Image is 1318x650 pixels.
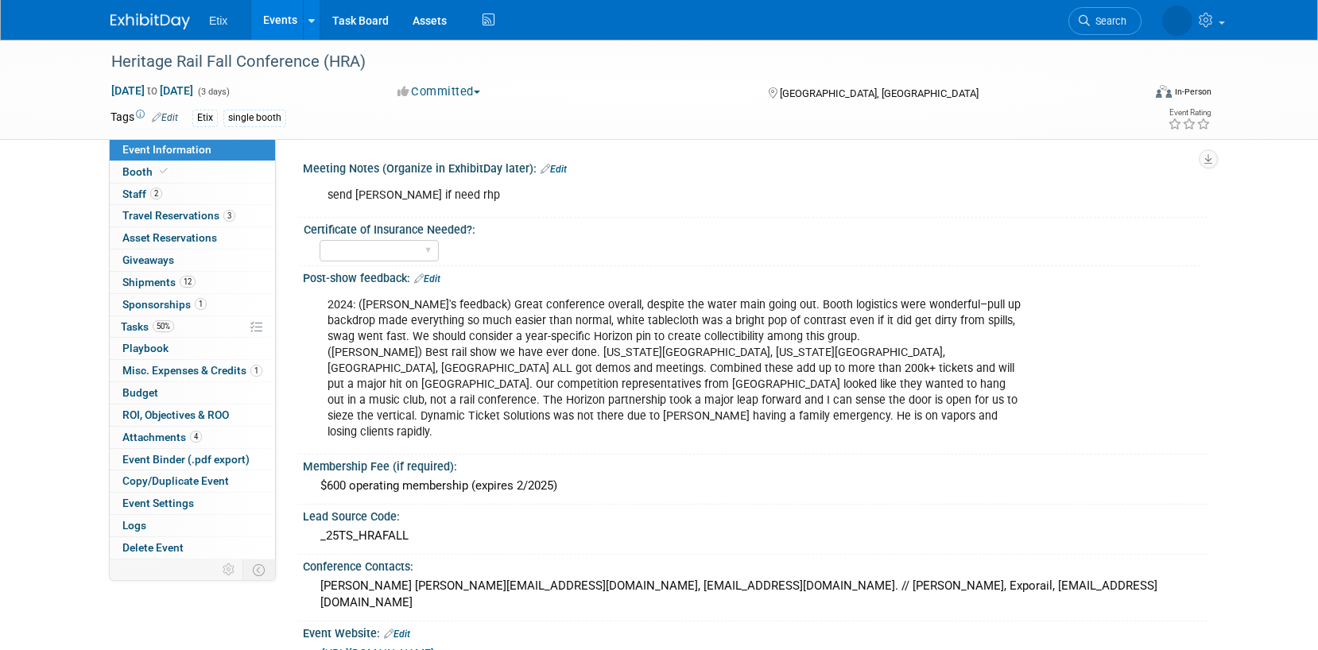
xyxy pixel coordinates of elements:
[316,289,1033,449] div: 2024: ([PERSON_NAME]'s feedback) Great conference overall, despite the water main going out. Boot...
[303,505,1208,524] div: Lead Source Code:
[414,273,440,284] a: Edit
[110,470,275,492] a: Copy/Duplicate Event
[110,272,275,293] a: Shipments12
[180,276,196,288] span: 12
[110,404,275,426] a: ROI, Objectives & ROO
[303,157,1208,177] div: Meeting Notes (Organize in ExhibitDay later):
[110,316,275,338] a: Tasks50%
[315,574,1196,616] div: [PERSON_NAME] [PERSON_NAME][EMAIL_ADDRESS][DOMAIN_NAME], [EMAIL_ADDRESS][DOMAIN_NAME]. // [PERSON...
[110,83,194,98] span: [DATE] [DATE]
[223,110,286,126] div: single booth
[122,474,229,487] span: Copy/Duplicate Event
[190,431,202,443] span: 4
[303,555,1208,575] div: Conference Contacts:
[1090,15,1126,27] span: Search
[122,231,217,244] span: Asset Reservations
[122,431,202,443] span: Attachments
[122,143,211,156] span: Event Information
[223,210,235,222] span: 3
[392,83,486,100] button: Committed
[122,188,162,200] span: Staff
[153,320,174,332] span: 50%
[1068,7,1142,35] a: Search
[304,218,1200,238] div: Certificate of Insurance Needed?:
[122,253,174,266] span: Giveaways
[122,541,184,554] span: Delete Event
[122,298,207,311] span: Sponsorships
[110,360,275,381] a: Misc. Expenses & Credits1
[110,427,275,448] a: Attachments4
[122,342,169,354] span: Playbook
[250,365,262,377] span: 1
[303,266,1208,287] div: Post-show feedback:
[315,474,1196,498] div: $600 operating membership (expires 2/2025)
[1156,85,1172,98] img: Format-Inperson.png
[110,227,275,249] a: Asset Reservations
[160,167,168,176] i: Booth reservation complete
[122,209,235,222] span: Travel Reservations
[122,276,196,288] span: Shipments
[215,559,243,580] td: Personalize Event Tab Strip
[122,386,158,399] span: Budget
[192,110,218,126] div: Etix
[110,493,275,514] a: Event Settings
[1162,6,1192,36] img: Paige Redden
[121,320,174,333] span: Tasks
[303,621,1208,642] div: Event Website:
[110,537,275,559] a: Delete Event
[316,180,1033,211] div: send [PERSON_NAME] if need rhp
[110,14,190,29] img: ExhibitDay
[541,164,567,175] a: Edit
[303,455,1208,474] div: Membership Fee (if required):
[1174,86,1211,98] div: In-Person
[110,139,275,161] a: Event Information
[315,524,1196,548] div: _25TS_HRAFALL
[780,87,979,99] span: [GEOGRAPHIC_DATA], [GEOGRAPHIC_DATA]
[195,298,207,310] span: 1
[152,112,178,123] a: Edit
[122,364,262,377] span: Misc. Expenses & Credits
[1168,109,1211,117] div: Event Rating
[110,294,275,315] a: Sponsorships1
[145,84,160,97] span: to
[122,453,250,466] span: Event Binder (.pdf export)
[122,408,229,421] span: ROI, Objectives & ROO
[110,184,275,205] a: Staff2
[150,188,162,199] span: 2
[110,515,275,536] a: Logs
[110,205,275,226] a: Travel Reservations3
[243,559,276,580] td: Toggle Event Tabs
[110,250,275,271] a: Giveaways
[384,629,410,640] a: Edit
[110,382,275,404] a: Budget
[110,449,275,470] a: Event Binder (.pdf export)
[122,497,194,509] span: Event Settings
[110,338,275,359] a: Playbook
[1048,83,1211,106] div: Event Format
[110,161,275,183] a: Booth
[122,519,146,532] span: Logs
[122,165,171,178] span: Booth
[196,87,230,97] span: (3 days)
[110,109,178,127] td: Tags
[106,48,1118,76] div: Heritage Rail Fall Conference (HRA)
[209,14,227,27] span: Etix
